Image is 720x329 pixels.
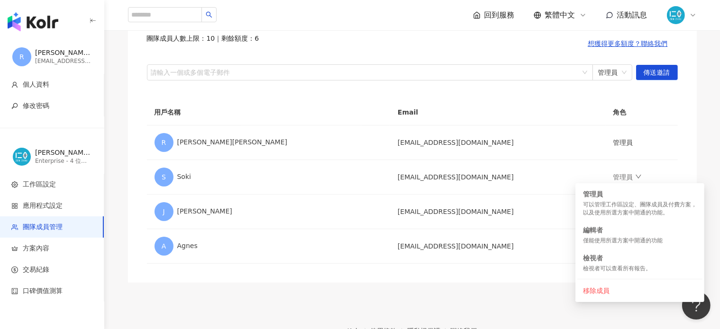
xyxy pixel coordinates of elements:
span: S [162,172,166,182]
div: [EMAIL_ADDRESS][DOMAIN_NAME] [35,57,92,65]
div: 僅能使用所選方案中開通的功能 [583,237,697,245]
div: Agnes [155,237,383,256]
span: 團隊成員人數上限：10 ｜ 剩餘額度：6 [147,34,259,53]
span: 管理員 [598,65,627,80]
span: 傳送邀請 [644,65,670,80]
span: 口碑價值測算 [23,286,63,296]
div: 管理員 [583,189,697,199]
th: 角色 [606,99,678,125]
span: 方案內容 [23,244,49,253]
div: [PERSON_NAME][PERSON_NAME] [35,48,92,58]
span: dollar [11,267,18,273]
span: 修改密碼 [23,101,49,111]
img: logo [8,12,58,31]
span: 工作區設定 [23,180,56,189]
div: 可以管理工作區設定、團隊成員及付費方案，以及使用所選方案中開通的功能。 [583,201,697,217]
td: [EMAIL_ADDRESS][DOMAIN_NAME] [390,160,606,195]
div: 檢視者可以查看所有報告。 [583,265,697,273]
th: 用戶名稱 [147,99,390,125]
div: [PERSON_NAME] [155,202,383,221]
div: 檢視者 [583,253,697,263]
div: 移除成員 [583,285,697,296]
img: %E8%97%8D%E8%89%B2logo%EF%BC%88%E6%A9%98%E8%89%B2%EF%BC%89-12.png [13,148,31,166]
span: 回到服務 [484,10,515,20]
span: 交易紀錄 [23,265,49,275]
span: J [163,206,164,217]
span: 團隊成員管理 [23,222,63,232]
td: [EMAIL_ADDRESS][DOMAIN_NAME] [390,229,606,264]
iframe: Help Scout Beacon - Open [682,291,711,320]
span: A [162,241,166,251]
div: [PERSON_NAME][PERSON_NAME] [35,148,92,158]
span: 想獲得更多額度？聯絡我們 [588,40,668,47]
span: search [206,11,212,18]
span: down [635,173,642,180]
a: 回到服務 [473,10,515,20]
span: R [162,137,166,148]
span: key [11,103,18,109]
span: 個人資料 [23,80,49,89]
div: Enterprise - 4 位成員 [35,157,92,165]
div: [PERSON_NAME][PERSON_NAME] [155,133,383,152]
td: [EMAIL_ADDRESS][DOMAIN_NAME] [390,195,606,229]
span: 應用程式設定 [23,201,63,211]
a: 管理員 [613,173,642,181]
span: appstore [11,203,18,209]
img: %E8%97%8D%E8%89%B2logo%EF%BC%88%E6%A9%98%E8%89%B2%EF%BC%89-12.png [667,6,685,24]
td: [EMAIL_ADDRESS][DOMAIN_NAME] [390,125,606,160]
span: user [11,81,18,88]
button: 想獲得更多額度？聯絡我們 [578,34,678,53]
td: 管理員 [606,125,678,160]
div: Soki [155,168,383,187]
button: 傳送邀請 [636,65,678,80]
th: Email [390,99,606,125]
span: R [19,52,24,62]
span: 繁體中文 [545,10,575,20]
span: 活動訊息 [617,10,647,19]
span: calculator [11,288,18,294]
div: 編輯者 [583,225,697,235]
